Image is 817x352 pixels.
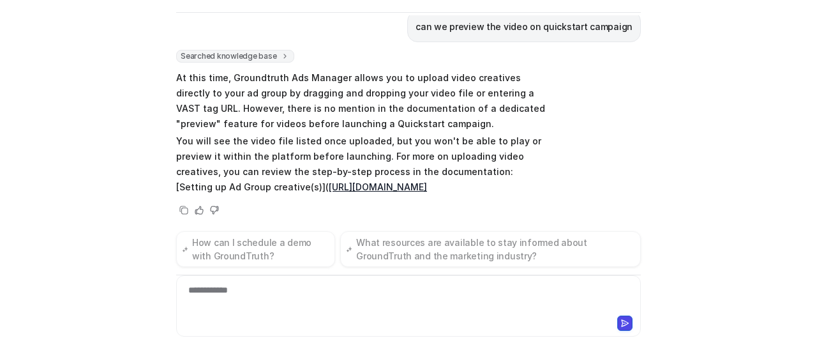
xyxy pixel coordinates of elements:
button: How can I schedule a demo with GroundTruth? [176,231,335,267]
button: What resources are available to stay informed about GroundTruth and the marketing industry? [340,231,641,267]
span: Searched knowledge base [176,50,294,63]
p: At this time, Groundtruth Ads Manager allows you to upload video creatives directly to your ad gr... [176,70,550,132]
p: You will see the video file listed once uploaded, but you won't be able to play or preview it wit... [176,134,550,195]
p: can we preview the video on quickstart campaign [416,19,633,34]
a: [URL][DOMAIN_NAME] [329,181,427,192]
